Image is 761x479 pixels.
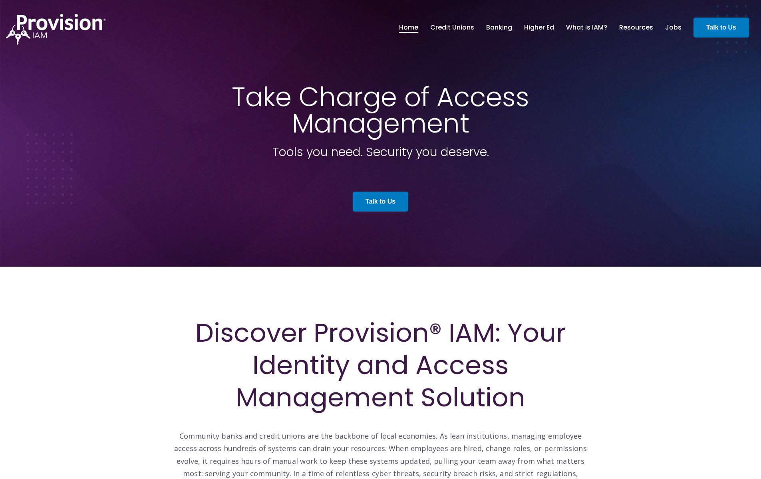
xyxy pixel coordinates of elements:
[486,21,512,34] a: Banking
[272,143,489,160] span: Tools you need. Security you deserve.
[173,317,588,414] h1: Discover Provision® IAM: Your Identity and Access Management Solution
[353,192,408,212] a: Talk to Us
[6,14,106,45] img: ProvisionIAM-Logo-White
[399,21,418,34] a: Home
[232,79,529,142] span: Take Charge of Access Management
[430,21,474,34] a: Credit Unions
[524,21,554,34] a: Higher Ed
[706,24,736,31] strong: Talk to Us
[366,198,395,205] strong: Talk to Us
[566,21,607,34] a: What is IAM?
[619,21,653,34] a: Resources
[665,21,682,34] a: Jobs
[393,15,687,40] nav: menu
[693,18,749,38] a: Talk to Us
